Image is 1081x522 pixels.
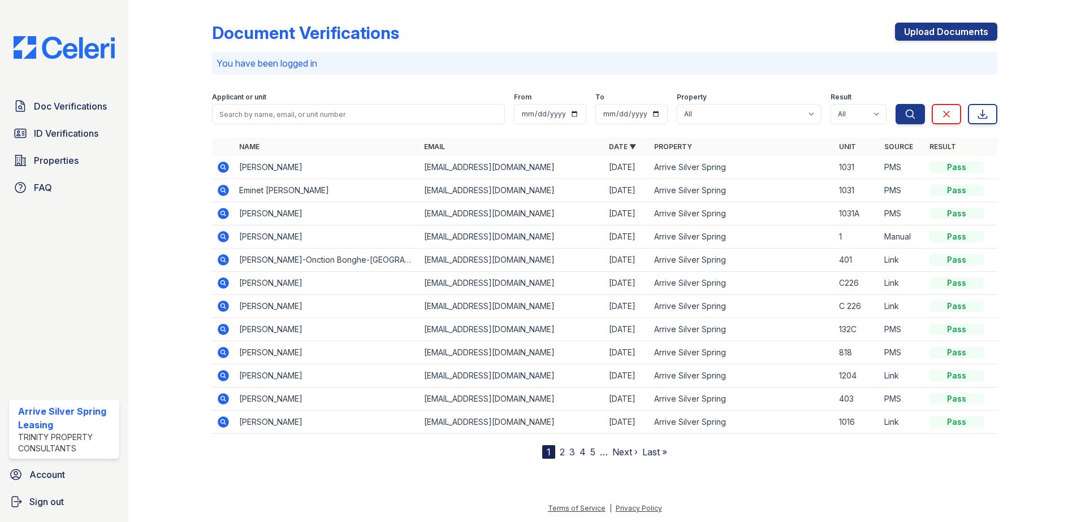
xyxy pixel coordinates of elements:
div: Pass [929,393,984,404]
td: [PERSON_NAME] [235,272,420,295]
td: [EMAIL_ADDRESS][DOMAIN_NAME] [420,341,604,364]
td: Arrive Silver Spring [650,341,834,364]
td: [PERSON_NAME]-Onction Bonghe-[GEOGRAPHIC_DATA] [235,249,420,272]
a: 2 [560,446,565,458]
div: Pass [929,208,984,219]
td: PMS [880,388,925,411]
td: [EMAIL_ADDRESS][DOMAIN_NAME] [420,156,604,179]
td: [EMAIL_ADDRESS][DOMAIN_NAME] [420,318,604,341]
td: [DATE] [604,364,650,388]
td: PMS [880,318,925,341]
a: Source [884,142,913,151]
td: Link [880,249,925,272]
a: 5 [590,446,595,458]
td: [DATE] [604,411,650,434]
a: Properties [9,149,119,172]
td: Link [880,411,925,434]
a: Email [424,142,445,151]
p: You have been logged in [217,56,993,70]
td: Arrive Silver Spring [650,318,834,341]
td: [PERSON_NAME] [235,295,420,318]
td: [DATE] [604,272,650,295]
td: [DATE] [604,295,650,318]
td: [PERSON_NAME] [235,202,420,225]
td: [PERSON_NAME] [235,225,420,249]
td: PMS [880,341,925,364]
td: 1016 [834,411,880,434]
td: [DATE] [604,341,650,364]
td: [PERSON_NAME] [235,156,420,179]
a: Date ▼ [609,142,636,151]
td: Arrive Silver Spring [650,411,834,434]
td: Arrive Silver Spring [650,388,834,411]
td: Link [880,364,925,388]
td: [DATE] [604,249,650,272]
a: Next › [612,446,638,458]
label: Property [677,93,707,102]
a: 4 [580,446,586,458]
div: Pass [929,185,984,196]
td: Arrive Silver Spring [650,202,834,225]
td: 1204 [834,364,880,388]
td: 1031 [834,156,880,179]
a: Doc Verifications [9,95,119,118]
td: Arrive Silver Spring [650,295,834,318]
span: … [600,445,608,459]
td: 818 [834,341,880,364]
td: [EMAIL_ADDRESS][DOMAIN_NAME] [420,364,604,388]
td: 1031A [834,202,880,225]
td: [DATE] [604,179,650,202]
td: C226 [834,272,880,295]
td: [EMAIL_ADDRESS][DOMAIN_NAME] [420,411,604,434]
div: Pass [929,231,984,242]
div: Pass [929,324,984,335]
td: [EMAIL_ADDRESS][DOMAIN_NAME] [420,225,604,249]
td: PMS [880,202,925,225]
a: 3 [569,446,575,458]
div: Trinity Property Consultants [18,432,115,454]
td: [PERSON_NAME] [235,411,420,434]
div: Pass [929,301,984,312]
div: Pass [929,347,984,358]
div: | [609,504,612,512]
div: Pass [929,370,984,381]
div: Pass [929,254,984,266]
td: [PERSON_NAME] [235,318,420,341]
a: ID Verifications [9,122,119,145]
td: [PERSON_NAME] [235,364,420,388]
div: Pass [929,416,984,428]
label: To [595,93,604,102]
a: Unit [839,142,856,151]
div: Document Verifications [212,23,399,43]
span: Properties [34,154,79,167]
a: Result [929,142,956,151]
a: Name [239,142,260,151]
a: Upload Documents [895,23,997,41]
td: [DATE] [604,202,650,225]
a: FAQ [9,176,119,199]
td: Link [880,272,925,295]
td: 1031 [834,179,880,202]
label: Applicant or unit [212,93,266,102]
td: [EMAIL_ADDRESS][DOMAIN_NAME] [420,272,604,295]
a: Last » [642,446,667,458]
td: [PERSON_NAME] [235,388,420,411]
span: ID Verifications [34,127,98,140]
img: CE_Logo_Blue-a8612792a0a2168367f1c8372b55b34899dd931a85d93a1a3d3e32e68fde9ad4.png [5,36,124,59]
td: PMS [880,179,925,202]
a: Terms of Service [548,504,606,512]
td: [EMAIL_ADDRESS][DOMAIN_NAME] [420,295,604,318]
td: Arrive Silver Spring [650,272,834,295]
td: Arrive Silver Spring [650,225,834,249]
td: PMS [880,156,925,179]
span: Doc Verifications [34,99,107,113]
td: [DATE] [604,225,650,249]
td: Arrive Silver Spring [650,364,834,388]
td: Manual [880,225,925,249]
input: Search by name, email, or unit number [212,104,505,124]
label: From [514,93,531,102]
td: Arrive Silver Spring [650,249,834,272]
td: Link [880,295,925,318]
div: Pass [929,277,984,289]
span: Sign out [29,495,64,508]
